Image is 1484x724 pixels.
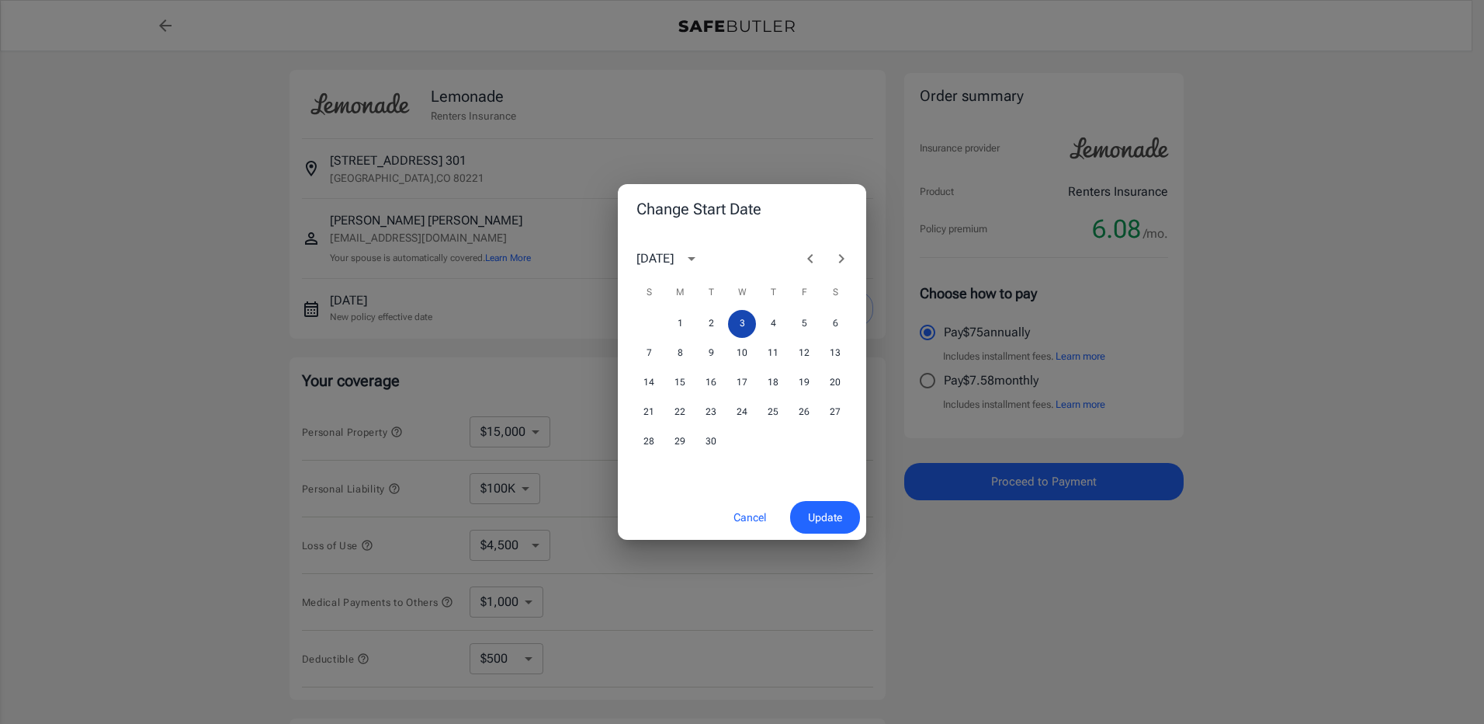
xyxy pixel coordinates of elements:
[728,310,756,338] button: 3
[790,501,860,534] button: Update
[697,339,725,367] button: 9
[790,369,818,397] button: 19
[666,399,694,426] button: 22
[728,369,756,397] button: 17
[697,277,725,308] span: Tuesday
[821,369,849,397] button: 20
[728,339,756,367] button: 10
[790,399,818,426] button: 26
[666,339,694,367] button: 8
[759,310,787,338] button: 4
[790,277,818,308] span: Friday
[716,501,784,534] button: Cancel
[759,339,787,367] button: 11
[635,339,663,367] button: 7
[678,245,705,272] button: calendar view is open, switch to year view
[635,399,663,426] button: 21
[666,310,694,338] button: 1
[821,399,849,426] button: 27
[826,243,857,274] button: Next month
[821,277,849,308] span: Saturday
[635,277,663,308] span: Sunday
[728,399,756,426] button: 24
[666,369,694,397] button: 15
[697,310,725,338] button: 2
[790,339,818,367] button: 12
[697,369,725,397] button: 16
[697,428,725,456] button: 30
[635,369,663,397] button: 14
[790,310,818,338] button: 5
[808,508,842,527] span: Update
[821,310,849,338] button: 6
[795,243,826,274] button: Previous month
[759,277,787,308] span: Thursday
[636,249,674,268] div: [DATE]
[618,184,866,234] h2: Change Start Date
[666,428,694,456] button: 29
[759,399,787,426] button: 25
[635,428,663,456] button: 28
[728,277,756,308] span: Wednesday
[759,369,787,397] button: 18
[697,399,725,426] button: 23
[821,339,849,367] button: 13
[666,277,694,308] span: Monday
